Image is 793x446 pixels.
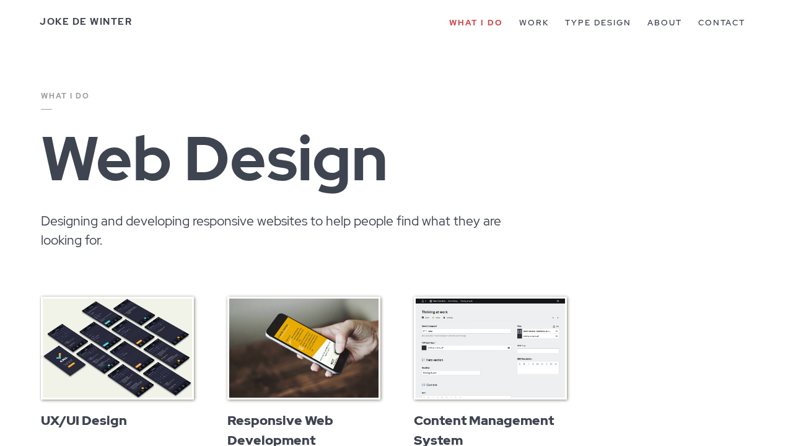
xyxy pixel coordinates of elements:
a: What I do [449,17,503,28]
img: Screenshot of the Kirby admin panel for the website of Talent Liberation. [414,297,567,400]
a: Type Design [565,17,631,28]
a: Contact [698,17,745,28]
a: Work [519,17,549,28]
img: Selection of different screens of Kall, a task manager app. Student brief at Shillington. [41,297,194,400]
p: What I do [41,90,313,125]
a: About [647,17,682,28]
a: Joke De Winter [40,15,132,28]
p: Designing and developing responsive websites to help people find what they are looking for. [41,211,518,263]
h1: Web Design [41,125,597,211]
h3: UX/UI Design [41,411,194,444]
img: Mobile view of the Country Hopping game website. [227,297,380,400]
